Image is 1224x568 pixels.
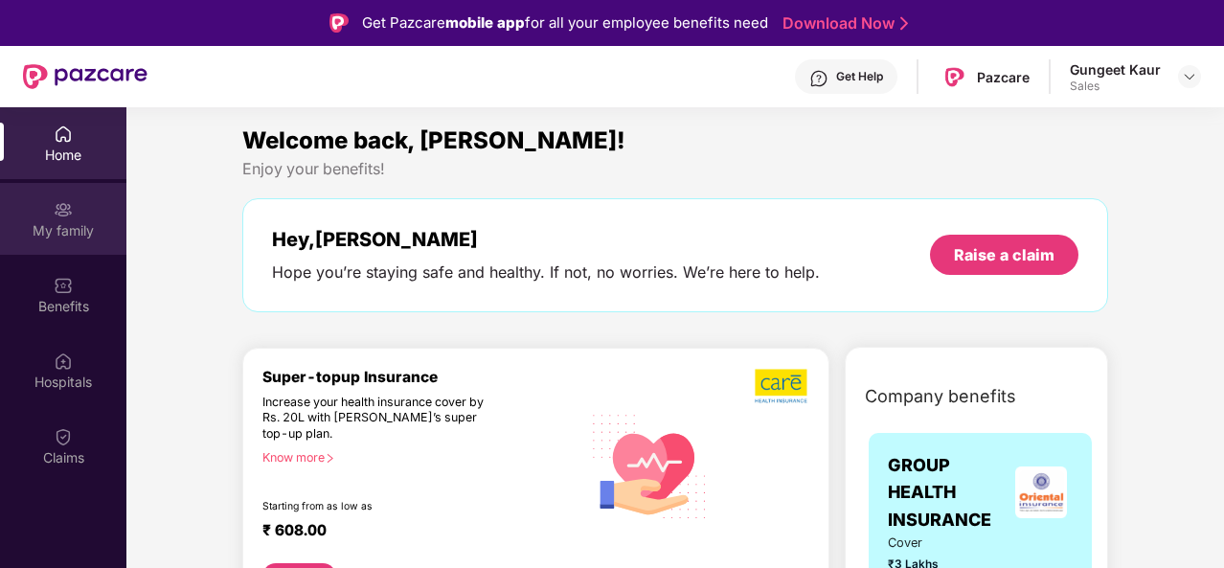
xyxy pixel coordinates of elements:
[262,450,570,464] div: Know more
[581,396,718,534] img: svg+xml;base64,PHN2ZyB4bWxucz0iaHR0cDovL3d3dy53My5vcmcvMjAwMC9zdmciIHhtbG5zOnhsaW5rPSJodHRwOi8vd3...
[888,534,958,553] span: Cover
[809,69,828,88] img: svg+xml;base64,PHN2ZyBpZD0iSGVscC0zMngzMiIgeG1sbnM9Imh0dHA6Ly93d3cudzMub3JnLzIwMDAvc3ZnIiB3aWR0aD...
[782,13,902,34] a: Download Now
[1182,69,1197,84] img: svg+xml;base64,PHN2ZyBpZD0iRHJvcGRvd24tMzJ4MzIiIHhtbG5zPSJodHRwOi8vd3d3LnczLm9yZy8yMDAwL3N2ZyIgd2...
[977,68,1030,86] div: Pazcare
[262,500,500,513] div: Starting from as low as
[445,13,525,32] strong: mobile app
[272,228,820,251] div: Hey, [PERSON_NAME]
[54,200,73,219] img: svg+xml;base64,PHN2ZyB3aWR0aD0iMjAiIGhlaWdodD0iMjAiIHZpZXdCb3g9IjAgMCAyMCAyMCIgZmlsbD0ibm9uZSIgeG...
[941,63,968,91] img: Pazcare_Logo.png
[262,521,562,544] div: ₹ 608.00
[954,244,1054,265] div: Raise a claim
[54,427,73,446] img: svg+xml;base64,PHN2ZyBpZD0iQ2xhaW0iIHhtbG5zPSJodHRwOi8vd3d3LnczLm9yZy8yMDAwL3N2ZyIgd2lkdGg9IjIwIi...
[325,453,335,464] span: right
[54,352,73,371] img: svg+xml;base64,PHN2ZyBpZD0iSG9zcGl0YWxzIiB4bWxucz0iaHR0cDovL3d3dy53My5vcmcvMjAwMC9zdmciIHdpZHRoPS...
[262,395,499,443] div: Increase your health insurance cover by Rs. 20L with [PERSON_NAME]’s super top-up plan.
[242,126,625,154] span: Welcome back, [PERSON_NAME]!
[242,159,1108,179] div: Enjoy your benefits!
[362,11,768,34] div: Get Pazcare for all your employee benefits need
[329,13,349,33] img: Logo
[1070,79,1161,94] div: Sales
[755,368,809,404] img: b5dec4f62d2307b9de63beb79f102df3.png
[836,69,883,84] div: Get Help
[1070,60,1161,79] div: Gungeet Kaur
[54,125,73,144] img: svg+xml;base64,PHN2ZyBpZD0iSG9tZSIgeG1sbnM9Imh0dHA6Ly93d3cudzMub3JnLzIwMDAvc3ZnIiB3aWR0aD0iMjAiIG...
[23,64,147,89] img: New Pazcare Logo
[888,452,1009,534] span: GROUP HEALTH INSURANCE
[262,368,581,386] div: Super-topup Insurance
[1015,466,1067,518] img: insurerLogo
[865,383,1016,410] span: Company benefits
[54,276,73,295] img: svg+xml;base64,PHN2ZyBpZD0iQmVuZWZpdHMiIHhtbG5zPSJodHRwOi8vd3d3LnczLm9yZy8yMDAwL3N2ZyIgd2lkdGg9Ij...
[272,262,820,283] div: Hope you’re staying safe and healthy. If not, no worries. We’re here to help.
[900,13,908,34] img: Stroke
